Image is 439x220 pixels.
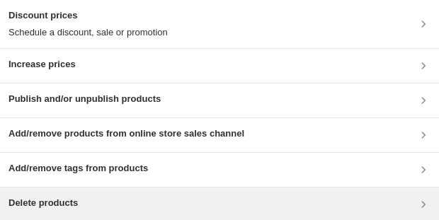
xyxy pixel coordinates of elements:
h3: Discount prices [8,8,168,23]
h3: Publish and/or unpublish products [8,92,161,106]
h3: Add/remove tags from products [8,161,148,175]
h3: Increase prices [8,57,76,71]
p: Schedule a discount, sale or promotion [8,25,168,40]
h3: Delete products [8,196,78,210]
h3: Add/remove products from online store sales channel [8,127,244,141]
